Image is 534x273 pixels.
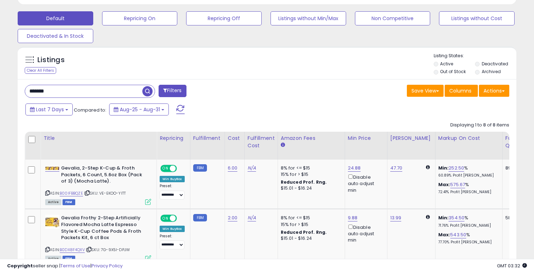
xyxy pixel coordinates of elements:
[449,214,464,221] a: 354.50
[390,165,403,172] a: 47.70
[438,214,449,221] b: Min:
[450,181,465,188] a: 575.67
[18,11,93,25] button: Default
[281,236,339,242] div: $15.01 - $16.24
[438,135,499,142] div: Markup on Cost
[43,135,154,142] div: Title
[390,214,402,221] a: 13.99
[160,184,185,200] div: Preset:
[25,67,56,74] div: Clear All Filters
[60,247,85,253] a: B0DX8F4QXV
[438,173,497,178] p: 60.89% Profit [PERSON_NAME]
[434,53,517,59] p: Listing States:
[193,214,207,221] small: FBM
[497,262,527,269] span: 2025-09-8 03:32 GMT
[193,135,222,142] div: Fulfillment
[439,11,515,25] button: Listings without Cost
[176,215,187,221] span: OFF
[86,247,130,253] span: | SKU: 7G-9X5I-DPJW
[505,215,527,221] div: 588
[60,262,90,269] a: Terms of Use
[161,166,170,172] span: ON
[7,263,123,269] div: seller snap | |
[74,107,106,113] span: Compared to:
[438,165,449,171] b: Min:
[281,185,339,191] div: $15.01 - $16.24
[348,165,361,172] a: 24.88
[445,85,478,97] button: Columns
[281,165,339,171] div: 8% for <= $15
[7,262,33,269] strong: Copyright
[61,215,147,243] b: Gevalia Frothy 2-Step Artificially Flavored Mocha Latte Espresso Style K-Cup Coffee Pods & Froth ...
[348,223,382,244] div: Disable auto adjust min
[25,103,73,115] button: Last 7 Days
[45,199,61,205] span: All listings currently available for purchase on Amazon
[228,165,238,172] a: 6.00
[449,165,464,172] a: 252.50
[449,87,471,94] span: Columns
[159,85,186,97] button: Filters
[281,215,339,221] div: 8% for <= $15
[228,135,242,142] div: Cost
[109,103,169,115] button: Aug-25 - Aug-31
[186,11,262,25] button: Repricing Off
[45,215,59,229] img: 51f0yCWHJrL._SL40_.jpg
[37,55,65,65] h5: Listings
[91,262,123,269] a: Privacy Policy
[160,226,185,232] div: Win BuyBox
[18,29,93,43] button: Deactivated & In Stock
[45,165,151,204] div: ASIN:
[281,229,327,235] b: Reduced Prof. Rng.
[438,190,497,195] p: 72.41% Profit [PERSON_NAME]
[271,11,346,25] button: Listings without Min/Max
[440,69,466,75] label: Out of Stock
[36,106,64,113] span: Last 7 Days
[281,179,327,185] b: Reduced Prof. Rng.
[120,106,160,113] span: Aug-25 - Aug-31
[281,221,339,228] div: 15% for > $15
[482,61,508,67] label: Deactivated
[228,214,238,221] a: 2.00
[438,231,451,238] b: Max:
[176,166,187,172] span: OFF
[438,240,497,245] p: 77.70% Profit [PERSON_NAME]
[438,165,497,178] div: %
[193,164,207,172] small: FBM
[438,215,497,228] div: %
[479,85,509,97] button: Actions
[281,171,339,178] div: 15% for > $15
[438,182,497,195] div: %
[161,215,170,221] span: ON
[390,135,432,142] div: [PERSON_NAME]
[438,181,451,188] b: Max:
[482,69,501,75] label: Archived
[348,135,384,142] div: Min Price
[63,199,75,205] span: FBM
[84,190,126,196] span: | SKU: VE-EKOO-YITT
[450,122,509,129] div: Displaying 1 to 8 of 8 items
[102,11,178,25] button: Repricing On
[438,232,497,245] div: %
[60,190,83,196] a: B00IFBBQZE
[440,61,453,67] label: Active
[355,11,431,25] button: Non Competitive
[348,173,382,194] div: Disable auto adjust min
[438,223,497,228] p: 71.76% Profit [PERSON_NAME]
[505,135,530,149] div: Fulfillable Quantity
[248,214,256,221] a: N/A
[281,135,342,142] div: Amazon Fees
[160,234,185,250] div: Preset:
[505,165,527,171] div: 89
[45,166,59,171] img: 41Epe4GhRIL._SL40_.jpg
[61,165,147,186] b: Gevalia, 2-Step K-Cup & Froth Packets, 6 Count, 5.6oz Box (Pack of 3) (Mocha Latte).
[248,135,275,149] div: Fulfillment Cost
[450,231,466,238] a: 543.50
[160,176,185,182] div: Win BuyBox
[348,214,358,221] a: 9.88
[435,132,502,160] th: The percentage added to the cost of goods (COGS) that forms the calculator for Min & Max prices.
[248,165,256,172] a: N/A
[281,142,285,148] small: Amazon Fees.
[160,135,187,142] div: Repricing
[407,85,444,97] button: Save View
